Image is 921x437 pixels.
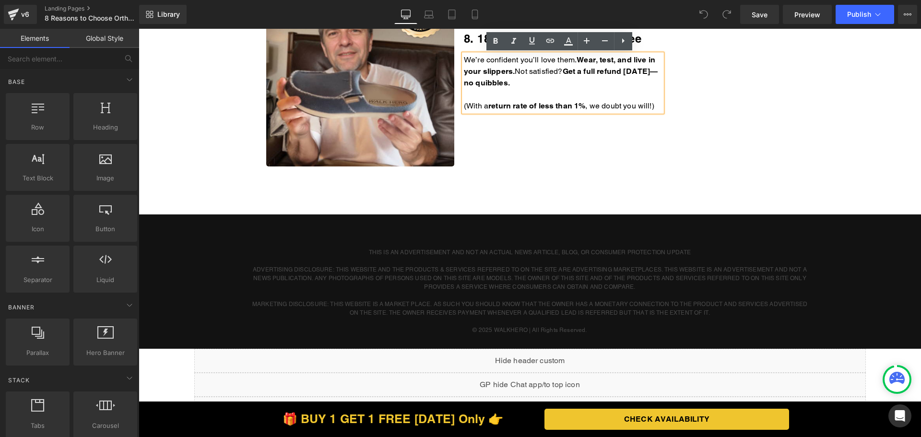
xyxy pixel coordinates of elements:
[394,5,417,24] a: Desktop
[694,5,713,24] button: Undo
[139,29,921,437] iframe: To enrich screen reader interactions, please activate Accessibility in Grammarly extension settings
[70,29,139,48] a: Global Style
[139,5,187,24] a: New Library
[76,275,134,285] span: Liquid
[7,77,26,86] span: Base
[440,5,463,24] a: Tablet
[888,404,911,427] div: Open Intercom Messenger
[847,11,871,18] span: Publish
[9,224,67,234] span: Icon
[111,297,672,306] p: © 2025 WALKHERO | All Rights Reserved.
[794,10,820,20] span: Preview
[76,224,134,234] span: Button
[4,5,37,24] a: v6
[9,122,67,132] span: Row
[76,421,134,431] span: Carousel
[463,5,486,24] a: Mobile
[9,275,67,285] span: Separator
[350,72,447,82] strong: return rate of less than 1%
[9,348,67,358] span: Parallax
[144,383,365,397] span: 🎁 BUY 1 GET 1 FREE [DATE] Only 👉
[752,10,767,20] span: Save
[417,5,440,24] a: Laptop
[7,303,35,312] span: Banner
[898,5,917,24] button: More
[9,173,67,183] span: Text Block
[9,421,67,431] span: Tabs
[76,122,134,132] span: Heading
[157,10,180,19] span: Library
[485,385,571,396] span: CHECK AVAILABILITY
[325,71,523,83] p: (With a , we doubt you will!)
[111,236,672,262] p: ADVERTISING DISCLOSURE: THIS WEBSITE AND THE PRODUCTS & SERVICES REFERRED TO ON THE SITE ARE ADVE...
[76,173,134,183] span: Image
[111,219,672,228] p: THIS IS AN ADVERTISEMENT AND NOT AN ACTUAL NEWS ARTICLE, BLOG, OR CONSUMER PROTECTION UPDATE
[45,14,137,22] span: 8 Reasons to Choose Orthopaedic Slippers
[76,348,134,358] span: Hero Banner
[717,5,736,24] button: Redo
[783,5,832,24] a: Preview
[19,8,31,21] div: v6
[406,380,651,401] a: CHECK AVAILABILITY
[45,5,155,12] a: Landing Pages
[7,376,31,385] span: Stack
[836,5,894,24] button: Publish
[111,271,672,288] p: MARKETING DISCLOSURE: THIS WEBSITE IS A MARKET PLACE. AS SUCH YOU SHOULD KNOW THAT THE OWNER HAS ...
